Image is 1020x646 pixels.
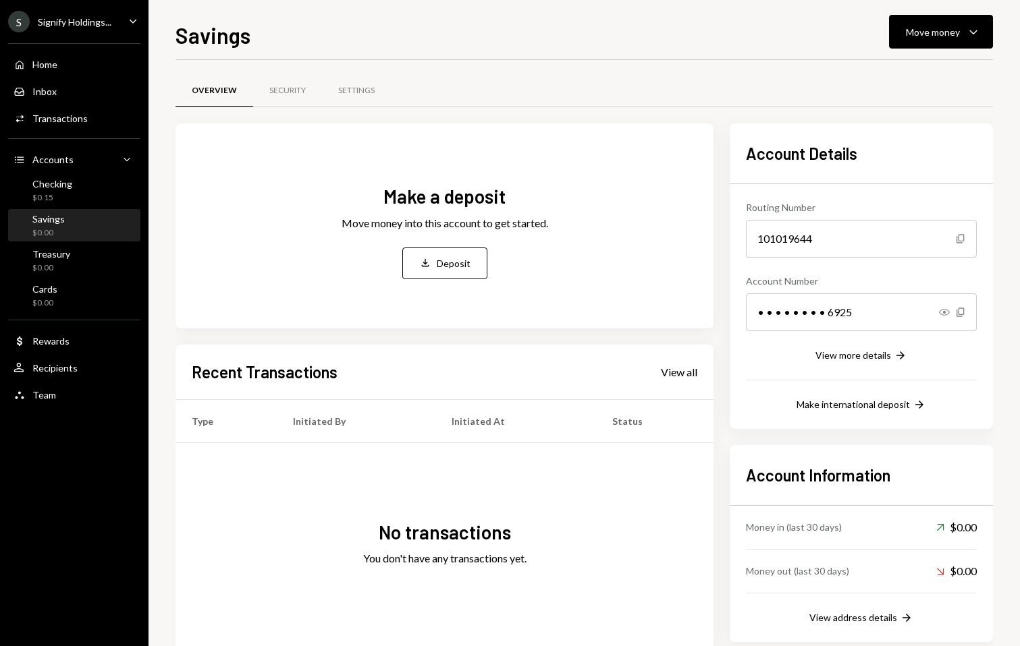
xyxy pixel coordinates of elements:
button: View address details [809,611,913,626]
div: Move money [906,25,960,39]
div: $0.00 [32,262,70,274]
a: Transactions [8,106,140,130]
div: Inbox [32,86,57,97]
div: $0.00 [936,563,977,579]
div: No transactions [379,519,511,546]
div: $0.00 [32,297,57,309]
div: $0.15 [32,192,72,204]
div: Money in (last 30 days) [746,520,842,534]
div: Make international deposit [797,399,910,410]
a: Rewards [8,328,140,353]
div: Overview [192,85,237,96]
h2: Recent Transactions [192,361,338,383]
th: Initiated By [277,399,436,442]
div: Checking [32,178,72,189]
div: Team [32,389,56,401]
h2: Account Information [746,464,977,486]
button: Move money [889,15,993,49]
a: Savings$0.00 [8,209,140,241]
div: Make a deposit [383,183,506,210]
div: Money out (last 30 days) [746,564,849,578]
div: View address details [809,612,897,623]
div: Transactions [32,113,88,124]
a: Cards$0.00 [8,279,140,312]
a: Recipients [8,355,140,380]
div: Home [32,59,57,70]
th: Status [596,399,714,442]
a: Settings [322,74,391,108]
div: Move money into this account to get started. [342,215,548,231]
a: Accounts [8,147,140,171]
div: Settings [338,85,375,96]
a: Team [8,382,140,407]
h1: Savings [176,22,250,49]
div: $0.00 [936,519,977,535]
div: You don't have any transactions yet. [363,550,527,566]
a: Treasury$0.00 [8,244,140,276]
div: View more details [815,349,891,361]
div: View all [661,365,697,379]
button: View more details [815,349,907,363]
div: Account Number [746,274,977,288]
th: Type [176,399,277,442]
div: S [8,11,30,32]
div: Signify Holdings... [38,16,111,28]
div: Treasury [32,248,70,260]
a: Checking$0.15 [8,174,140,206]
a: Overview [176,74,253,108]
div: Cards [32,283,57,295]
a: Inbox [8,79,140,103]
div: • • • • • • • • 6925 [746,293,977,331]
button: Make international deposit [797,398,926,413]
div: Recipients [32,362,78,374]
div: Accounts [32,154,74,165]
div: Deposit [437,256,471,270]
button: Deposit [402,247,487,279]
a: Home [8,52,140,76]
div: Savings [32,213,65,225]
a: View all [661,364,697,379]
div: Routing Number [746,200,977,214]
th: Initiated At [435,399,596,442]
div: 101019644 [746,220,977,258]
a: Security [253,74,322,108]
div: Security [269,85,306,96]
div: $0.00 [32,227,65,239]
div: Rewards [32,335,70,347]
h2: Account Details [746,142,977,165]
